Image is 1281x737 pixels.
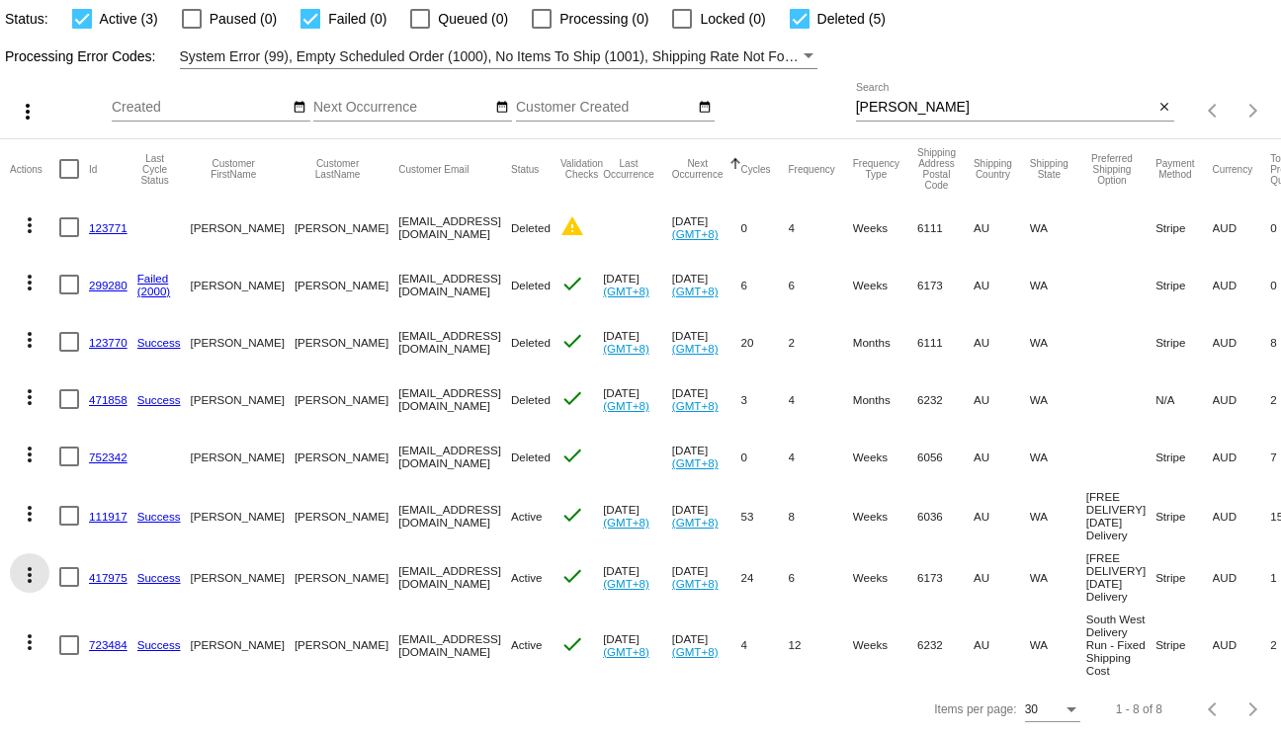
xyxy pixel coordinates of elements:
[1213,256,1271,313] mat-cell: AUD
[672,485,741,546] mat-cell: [DATE]
[1116,702,1162,716] div: 1 - 8 of 8
[18,271,42,294] mat-icon: more_vert
[917,546,974,608] mat-cell: 6173
[511,510,543,523] span: Active
[917,313,974,370] mat-cell: 6111
[856,100,1154,116] input: Search
[853,546,917,608] mat-cell: Weeks
[1155,485,1212,546] mat-cell: Stripe
[18,502,42,526] mat-icon: more_vert
[974,546,1030,608] mat-cell: AU
[853,313,917,370] mat-cell: Months
[295,485,398,546] mat-cell: [PERSON_NAME]
[16,100,40,123] mat-icon: more_vert
[672,399,719,412] a: (GMT+8)
[1213,370,1271,428] mat-cell: AUD
[603,313,672,370] mat-cell: [DATE]
[438,7,508,31] span: Queued (0)
[191,313,295,370] mat-cell: [PERSON_NAME]
[293,100,306,116] mat-icon: date_range
[1155,428,1212,485] mat-cell: Stripe
[672,577,719,590] a: (GMT+8)
[137,571,181,584] a: Success
[1153,98,1174,119] button: Clear
[789,608,853,682] mat-cell: 12
[789,163,835,175] button: Change sorting for Frequency
[1030,485,1086,546] mat-cell: WA
[698,100,712,116] mat-icon: date_range
[1213,485,1271,546] mat-cell: AUD
[137,393,181,406] a: Success
[1155,313,1212,370] mat-cell: Stripe
[511,279,551,291] span: Deleted
[89,393,128,406] a: 471858
[560,272,584,295] mat-icon: check
[974,199,1030,256] mat-cell: AU
[560,564,584,588] mat-icon: check
[1155,370,1212,428] mat-cell: N/A
[89,510,128,523] a: 111917
[1086,485,1155,546] mat-cell: [FREE DELIVERY] [DATE] Delivery
[603,256,672,313] mat-cell: [DATE]
[853,608,917,682] mat-cell: Weeks
[560,632,584,656] mat-icon: check
[559,7,648,31] span: Processing (0)
[853,428,917,485] mat-cell: Weeks
[18,563,42,587] mat-icon: more_vert
[18,385,42,409] mat-icon: more_vert
[89,221,128,234] a: 123771
[1234,690,1273,729] button: Next page
[137,272,169,285] a: Failed
[789,370,853,428] mat-cell: 4
[789,546,853,608] mat-cell: 6
[137,336,181,349] a: Success
[817,7,886,31] span: Deleted (5)
[672,342,719,355] a: (GMT+8)
[398,428,511,485] mat-cell: [EMAIL_ADDRESS][DOMAIN_NAME]
[89,571,128,584] a: 417975
[89,163,97,175] button: Change sorting for Id
[511,571,543,584] span: Active
[511,450,551,463] span: Deleted
[603,370,672,428] mat-cell: [DATE]
[89,450,128,463] a: 752342
[1030,256,1086,313] mat-cell: WA
[1025,702,1038,716] span: 30
[789,256,853,313] mat-cell: 6
[917,199,974,256] mat-cell: 6111
[511,638,543,651] span: Active
[917,485,974,546] mat-cell: 6036
[741,428,789,485] mat-cell: 0
[917,256,974,313] mat-cell: 6173
[741,546,789,608] mat-cell: 24
[1086,153,1138,186] button: Change sorting for PreferredShippingOption
[1213,608,1271,682] mat-cell: AUD
[295,428,398,485] mat-cell: [PERSON_NAME]
[295,199,398,256] mat-cell: [PERSON_NAME]
[603,645,649,658] a: (GMT+8)
[789,313,853,370] mat-cell: 2
[1213,313,1271,370] mat-cell: AUD
[1213,163,1253,175] button: Change sorting for CurrencyIso
[137,638,181,651] a: Success
[672,516,719,529] a: (GMT+8)
[1194,690,1234,729] button: Previous page
[603,546,672,608] mat-cell: [DATE]
[1213,546,1271,608] mat-cell: AUD
[398,163,469,175] button: Change sorting for CustomerEmail
[398,370,511,428] mat-cell: [EMAIL_ADDRESS][DOMAIN_NAME]
[1155,608,1212,682] mat-cell: Stripe
[1157,100,1171,116] mat-icon: close
[191,370,295,428] mat-cell: [PERSON_NAME]
[560,503,584,527] mat-icon: check
[137,285,171,297] a: (2000)
[5,11,48,27] span: Status:
[398,199,511,256] mat-cell: [EMAIL_ADDRESS][DOMAIN_NAME]
[1194,91,1234,130] button: Previous page
[741,313,789,370] mat-cell: 20
[560,444,584,467] mat-icon: check
[295,370,398,428] mat-cell: [PERSON_NAME]
[191,199,295,256] mat-cell: [PERSON_NAME]
[398,608,511,682] mat-cell: [EMAIL_ADDRESS][DOMAIN_NAME]
[672,158,724,180] button: Change sorting for NextOccurrenceUtc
